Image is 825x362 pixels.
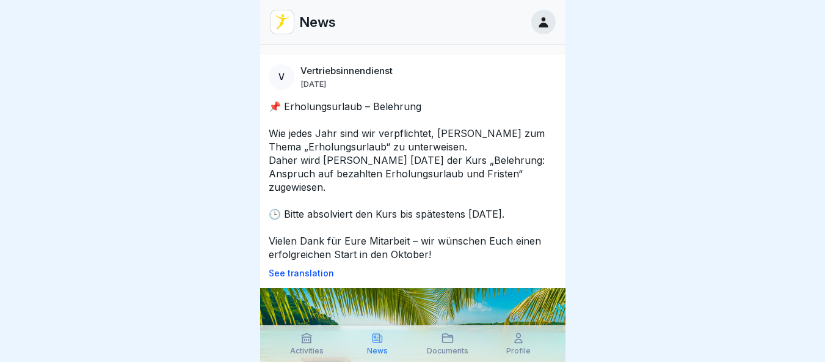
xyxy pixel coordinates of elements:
[506,347,531,355] p: Profile
[269,100,557,261] p: 📌 Erholungsurlaub – Belehrung Wie jedes Jahr sind wir verpflichtet, [PERSON_NAME] zum Thema „Erho...
[269,268,557,278] p: See translation
[427,347,468,355] p: Documents
[271,10,294,34] img: vd4jgc378hxa8p7qw0fvrl7x.png
[299,14,336,30] p: News
[300,79,326,89] p: [DATE]
[269,64,294,90] div: V
[367,347,388,355] p: News
[300,65,393,76] p: Vertriebsinnendienst
[290,347,324,355] p: Activities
